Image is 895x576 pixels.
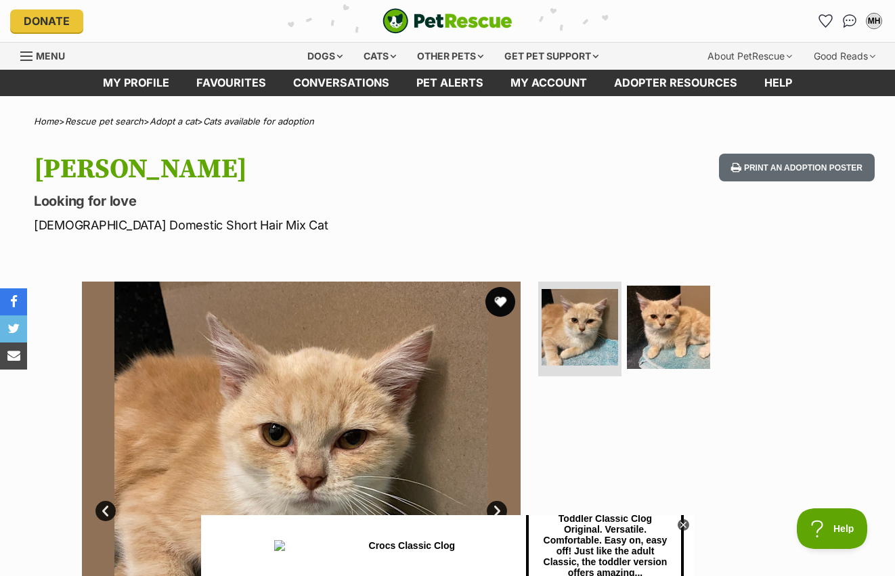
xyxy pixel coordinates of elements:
h1: [PERSON_NAME] [34,154,546,185]
a: Next [487,501,507,521]
div: About PetRescue [698,43,802,70]
ul: Account quick links [814,10,885,32]
a: Help [751,70,806,96]
div: Other pets [408,43,493,70]
a: Prev [95,501,116,521]
button: Print an adoption poster [719,154,875,181]
img: Photo of Judd [542,289,618,365]
iframe: Help Scout Beacon - Open [797,508,868,549]
a: Menu [20,43,74,67]
a: conversations [280,70,403,96]
a: My profile [89,70,183,96]
img: Photo of Judd [627,286,710,369]
a: PetRescue [383,8,512,34]
a: Rescue pet search [65,116,144,127]
a: Pet alerts [403,70,497,96]
a: Favourites [183,70,280,96]
img: chat-41dd97257d64d25036548639549fe6c8038ab92f7586957e7f3b1b290dea8141.svg [843,14,857,28]
a: Cats available for adoption [203,116,314,127]
a: Adopter resources [601,70,751,96]
div: Get pet support [495,43,608,70]
div: Dogs [298,43,352,70]
div: Cats [354,43,406,70]
a: My account [497,70,601,96]
div: Crocs Classic Clog [168,25,326,36]
div: MH [867,14,881,28]
a: Conversations [839,10,860,32]
a: Donate [10,9,83,32]
p: Looking for love [34,192,546,211]
a: Home [34,116,59,127]
div: Good Reads [804,43,885,70]
button: My account [863,10,885,32]
p: [DEMOGRAPHIC_DATA] Domestic Short Hair Mix Cat [34,216,546,234]
span: Menu [36,50,65,62]
img: logo-cat-932fe2b9b8326f06289b0f2fb663e598f794de774fb13d1741a6617ecf9a85b4.svg [383,8,512,34]
button: favourite [485,287,515,317]
a: Adopt a cat [150,116,197,127]
a: Favourites [814,10,836,32]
